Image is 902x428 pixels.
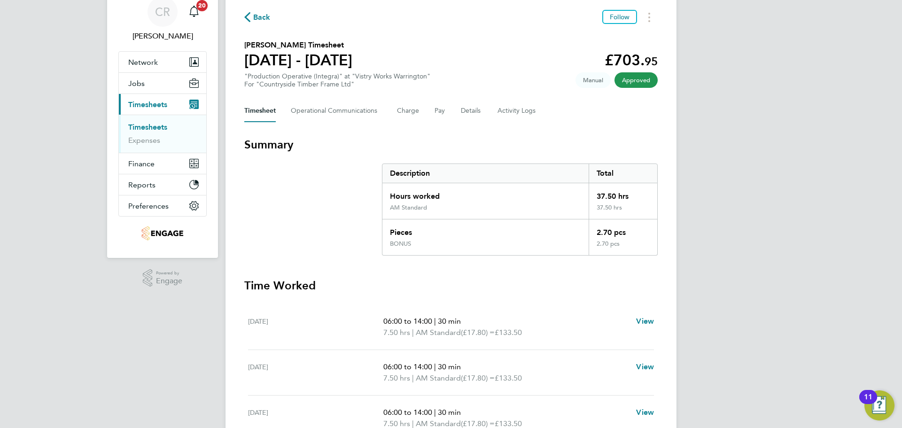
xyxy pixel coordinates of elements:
[244,39,352,51] h2: [PERSON_NAME] Timesheet
[602,10,637,24] button: Follow
[434,317,436,326] span: |
[128,58,158,67] span: Network
[382,219,589,240] div: Pieces
[636,407,654,418] a: View
[128,100,167,109] span: Timesheets
[416,373,461,384] span: AM Standard
[636,408,654,417] span: View
[864,397,872,409] div: 11
[412,328,414,337] span: |
[461,374,495,382] span: (£17.80) =
[128,136,160,145] a: Expenses
[636,316,654,327] a: View
[495,419,522,428] span: £133.50
[864,390,894,420] button: Open Resource Center, 11 new notifications
[434,362,436,371] span: |
[119,73,206,93] button: Jobs
[156,277,182,285] span: Engage
[383,374,410,382] span: 7.50 hrs
[119,115,206,153] div: Timesheets
[118,31,207,42] span: Caitlin Rae
[119,94,206,115] button: Timesheets
[118,226,207,241] a: Go to home page
[641,10,658,24] button: Timesheets Menu
[461,328,495,337] span: (£17.80) =
[128,79,145,88] span: Jobs
[382,164,589,183] div: Description
[589,183,657,204] div: 37.50 hrs
[605,51,658,69] app-decimal: £703.
[383,328,410,337] span: 7.50 hrs
[498,100,537,122] button: Activity Logs
[244,72,430,88] div: "Production Operative (Integra)" at "Vistry Works Warrington"
[614,72,658,88] span: This timesheet has been approved.
[435,100,446,122] button: Pay
[128,202,169,210] span: Preferences
[244,137,658,152] h3: Summary
[636,362,654,371] span: View
[636,317,654,326] span: View
[589,219,657,240] div: 2.70 pcs
[383,419,410,428] span: 7.50 hrs
[416,327,461,338] span: AM Standard
[128,180,156,189] span: Reports
[244,11,271,23] button: Back
[438,317,461,326] span: 30 min
[143,269,183,287] a: Powered byEngage
[244,278,658,293] h3: Time Worked
[128,159,155,168] span: Finance
[610,13,630,21] span: Follow
[412,374,414,382] span: |
[244,100,276,122] button: Timesheet
[244,51,352,70] h1: [DATE] - [DATE]
[461,419,495,428] span: (£17.80) =
[291,100,382,122] button: Operational Communications
[383,317,432,326] span: 06:00 to 14:00
[244,80,430,88] div: For "Countryside Timber Frame Ltd"
[495,328,522,337] span: £133.50
[248,316,383,338] div: [DATE]
[636,361,654,373] a: View
[438,408,461,417] span: 30 min
[495,374,522,382] span: £133.50
[390,204,427,211] div: AM Standard
[383,362,432,371] span: 06:00 to 14:00
[248,361,383,384] div: [DATE]
[119,153,206,174] button: Finance
[156,269,182,277] span: Powered by
[575,72,611,88] span: This timesheet was manually created.
[434,408,436,417] span: |
[382,183,589,204] div: Hours worked
[438,362,461,371] span: 30 min
[128,123,167,132] a: Timesheets
[119,195,206,216] button: Preferences
[397,100,420,122] button: Charge
[589,204,657,219] div: 37.50 hrs
[141,226,183,241] img: integrapeople-logo-retina.png
[645,54,658,68] span: 95
[461,100,482,122] button: Details
[253,12,271,23] span: Back
[390,240,411,248] div: BONUS
[589,240,657,255] div: 2.70 pcs
[155,6,170,18] span: CR
[119,52,206,72] button: Network
[412,419,414,428] span: |
[382,163,658,256] div: Summary
[589,164,657,183] div: Total
[119,174,206,195] button: Reports
[383,408,432,417] span: 06:00 to 14:00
